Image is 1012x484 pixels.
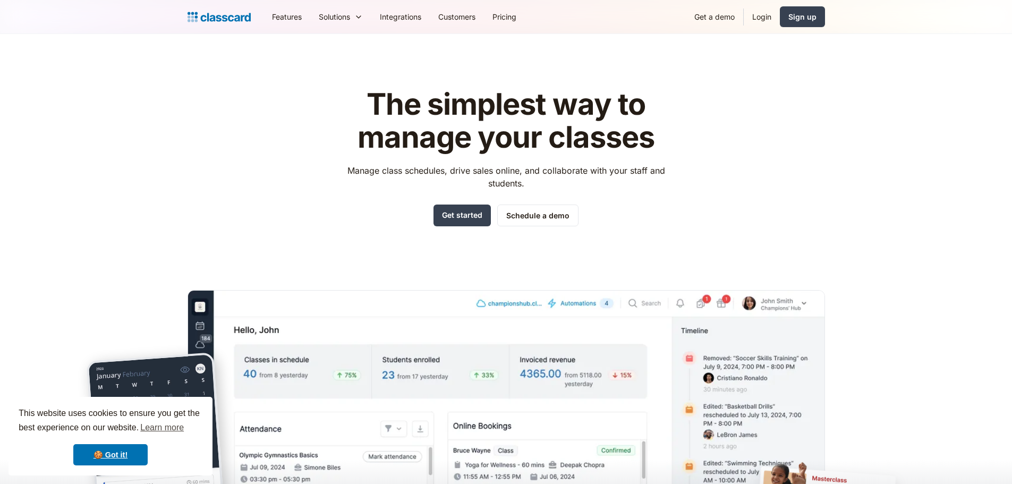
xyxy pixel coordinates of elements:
p: Manage class schedules, drive sales online, and collaborate with your staff and students. [337,164,675,190]
a: Schedule a demo [497,205,579,226]
a: Integrations [371,5,430,29]
div: Solutions [319,11,350,22]
a: dismiss cookie message [73,444,148,465]
a: Sign up [780,6,825,27]
a: Login [744,5,780,29]
div: Solutions [310,5,371,29]
span: This website uses cookies to ensure you get the best experience on our website. [19,407,202,436]
a: learn more about cookies [139,420,185,436]
h1: The simplest way to manage your classes [337,88,675,154]
div: Sign up [788,11,817,22]
div: cookieconsent [8,397,212,475]
a: Pricing [484,5,525,29]
a: Features [263,5,310,29]
a: Customers [430,5,484,29]
a: Get started [433,205,491,226]
a: home [188,10,251,24]
a: Get a demo [686,5,743,29]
